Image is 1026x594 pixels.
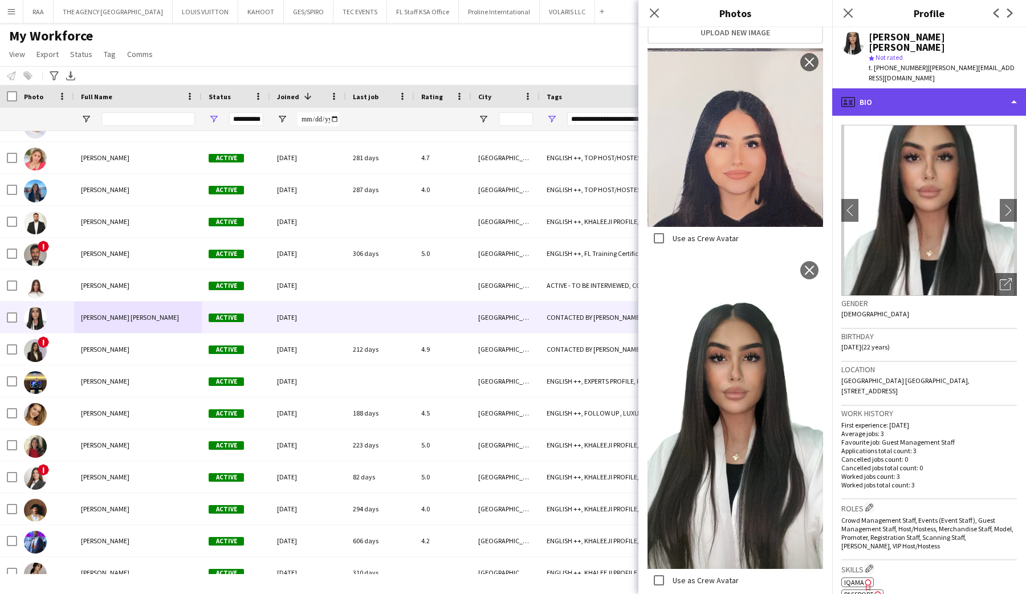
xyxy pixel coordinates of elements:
a: Status [66,47,97,62]
button: VOLARIS LLC [540,1,595,23]
div: [DATE] [270,302,346,333]
div: ENGLISH ++, KHALEEJI PROFILE, LUXURY RETAIL, TOP HOST/HOSTESS, TOP PROMOTER, TOP [PERSON_NAME], V... [540,429,732,461]
span: Export [36,49,59,59]
div: 4.5 [414,397,471,429]
div: [GEOGRAPHIC_DATA] [471,238,540,269]
div: [DATE] [270,333,346,365]
div: ENGLISH ++, KHALEEJI PROFILE, LUXURY RETAIL, TOP HOST/HOSTESS, TOP MODEL, TOP PROMOTER, TOP [PERS... [540,493,732,524]
p: Average jobs: 3 [841,429,1017,438]
button: TEC EVENTS [333,1,387,23]
span: Active [209,505,244,514]
div: [GEOGRAPHIC_DATA] [471,493,540,524]
label: Use as Crew Avatar [670,575,739,585]
div: 4.7 [414,142,471,173]
span: Active [209,314,244,322]
div: [DATE] [270,238,346,269]
button: Open Filter Menu [209,114,219,124]
span: Status [70,49,92,59]
span: Active [209,377,244,386]
span: Active [209,569,244,577]
button: LOUIS VUITTON [173,1,238,23]
a: Export [32,47,63,62]
span: Tag [104,49,116,59]
p: First experience: [DATE] [841,421,1017,429]
div: [GEOGRAPHIC_DATA] [471,302,540,333]
div: [GEOGRAPHIC_DATA] [471,429,540,461]
button: Open Filter Menu [478,114,488,124]
div: [DATE] [270,461,346,493]
span: My Workforce [9,27,93,44]
span: Last job [353,92,378,101]
button: Upload new image [648,21,823,44]
span: View [9,49,25,59]
div: [GEOGRAPHIC_DATA], [GEOGRAPHIC_DATA] [471,174,540,205]
div: 4.0 [414,493,471,524]
div: ENGLISH ++, TOP HOST/HOSTESS, TOP PROMOTER, TOP [PERSON_NAME], VIP Host/Hostess Profiles - [GEOGR... [540,142,732,173]
div: ENGLISH ++, FOLLOW UP , LUXURY RETAIL, RUSSIAN SPEAKER, TOP HOST/HOSTESS, TOP MODEL, VIP Host/Hos... [540,397,732,429]
div: [GEOGRAPHIC_DATA] [471,270,540,301]
button: THE AGENCY [GEOGRAPHIC_DATA] [54,1,173,23]
div: 212 days [346,333,414,365]
div: [GEOGRAPHIC_DATA] [471,557,540,588]
span: [PERSON_NAME] [PERSON_NAME] [81,313,179,322]
div: [DATE] [270,174,346,205]
span: Not rated [876,53,903,62]
div: [GEOGRAPHIC_DATA] [471,206,540,237]
h3: Location [841,364,1017,375]
span: Active [209,282,244,290]
p: Cancelled jobs total count: 0 [841,463,1017,472]
span: [DATE] (22 years) [841,343,890,351]
span: [PERSON_NAME] [81,217,129,226]
div: [DATE] [270,493,346,524]
div: ENGLISH ++, KHALEEJI PROFILE, LUXURY RETAIL, SAUDI NATIONAL, TOP HOST/HOSTESS, TOP MODEL, VIP Hos... [540,557,732,588]
span: Photo [24,92,43,101]
span: Active [209,154,244,162]
div: 306 days [346,238,414,269]
span: Active [209,473,244,482]
div: [GEOGRAPHIC_DATA] [471,397,540,429]
div: 5.0 [414,238,471,269]
h3: Skills [841,563,1017,575]
h3: Photos [638,6,832,21]
div: [DATE] [270,557,346,588]
div: 5.0 [414,429,471,461]
span: Rating [421,92,443,101]
span: ! [38,336,49,348]
div: [GEOGRAPHIC_DATA] [471,461,540,493]
div: [DATE] [270,525,346,556]
span: IQAMA [844,578,864,587]
span: [PERSON_NAME] [81,281,129,290]
p: Cancelled jobs count: 0 [841,455,1017,463]
span: Active [209,186,244,194]
span: Active [209,409,244,418]
span: Active [209,250,244,258]
span: ! [38,464,49,475]
span: Active [209,345,244,354]
h3: Birthday [841,331,1017,341]
span: Full Name [81,92,112,101]
div: [DATE] [270,206,346,237]
input: Full Name Filter Input [101,112,195,126]
span: | [PERSON_NAME][EMAIL_ADDRESS][DOMAIN_NAME] [869,63,1015,82]
p: Worked jobs count: 3 [841,472,1017,481]
app-action-btn: Advanced filters [47,69,61,83]
span: [PERSON_NAME] [81,377,129,385]
h3: Gender [841,298,1017,308]
div: 4.2 [414,525,471,556]
span: Active [209,218,244,226]
img: Alina Mykhalchuk [24,275,47,298]
div: [DATE] [270,142,346,173]
span: [PERSON_NAME] [81,568,129,577]
img: Crew photo 818517 [648,48,823,227]
img: Abdulrahman Khairy [24,371,47,394]
button: GES/SPIRO [284,1,333,23]
img: Crew avatar or photo [841,125,1017,296]
div: [DATE] [270,365,346,397]
span: [PERSON_NAME] [81,249,129,258]
h3: Profile [832,6,1026,21]
span: [PERSON_NAME] [81,409,129,417]
img: Crew photo 814197 [648,257,823,569]
img: Marah Mohammad [24,435,47,458]
span: [GEOGRAPHIC_DATA] [GEOGRAPHIC_DATA], [STREET_ADDRESS] [841,376,970,395]
div: 606 days [346,525,414,556]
